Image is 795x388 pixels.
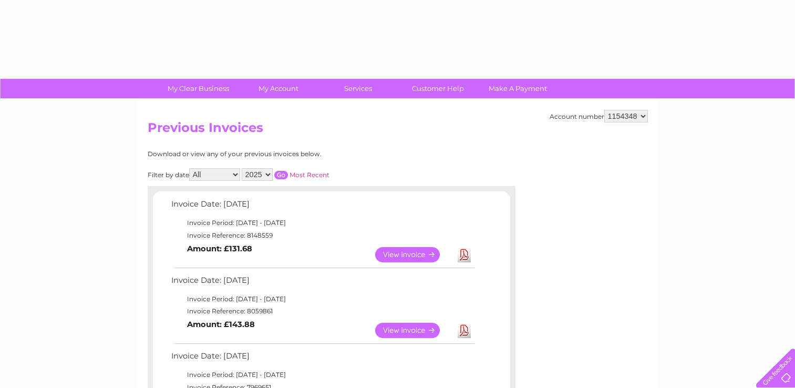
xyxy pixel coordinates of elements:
a: Customer Help [395,79,481,98]
div: Account number [550,110,648,122]
b: Amount: £143.88 [187,320,255,329]
td: Invoice Period: [DATE] - [DATE] [169,293,476,305]
td: Invoice Date: [DATE] [169,273,476,293]
a: My Clear Business [155,79,242,98]
div: Filter by date [148,168,424,181]
td: Invoice Date: [DATE] [169,197,476,217]
a: Download [458,247,471,262]
a: My Account [235,79,322,98]
a: Services [315,79,401,98]
a: Most Recent [290,171,329,179]
h2: Previous Invoices [148,120,648,140]
td: Invoice Reference: 8059861 [169,305,476,318]
td: Invoice Date: [DATE] [169,349,476,369]
a: Make A Payment [474,79,561,98]
td: Invoice Reference: 8148559 [169,229,476,242]
div: Download or view any of your previous invoices below. [148,150,424,158]
a: View [375,247,452,262]
a: Download [458,323,471,338]
td: Invoice Period: [DATE] - [DATE] [169,217,476,229]
b: Amount: £131.68 [187,244,252,253]
td: Invoice Period: [DATE] - [DATE] [169,369,476,381]
a: View [375,323,452,338]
